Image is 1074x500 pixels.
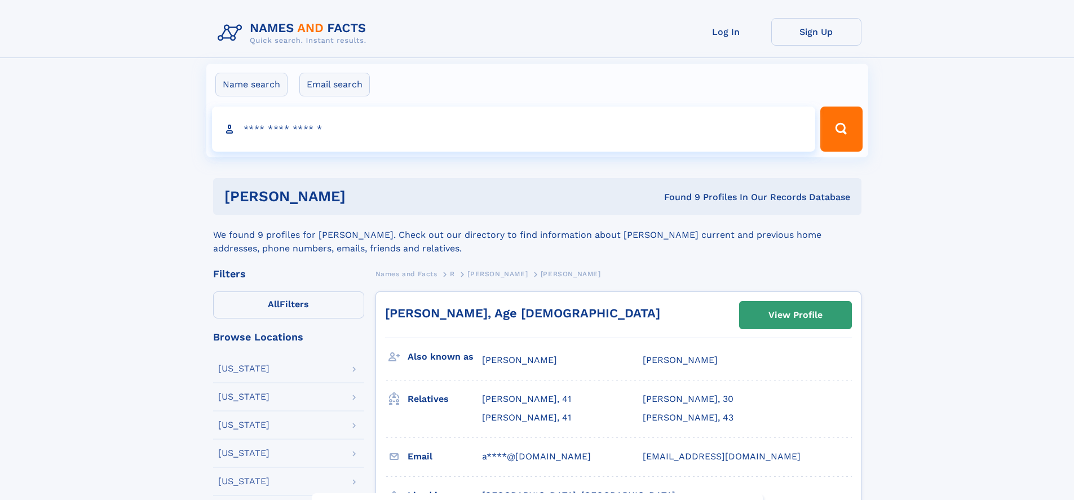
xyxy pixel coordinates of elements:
label: Filters [213,291,364,318]
a: [PERSON_NAME] [467,267,528,281]
a: Log In [681,18,771,46]
div: [US_STATE] [218,421,269,430]
span: R [450,270,455,278]
a: [PERSON_NAME], 30 [643,393,733,405]
span: [PERSON_NAME] [643,355,718,365]
span: [PERSON_NAME] [482,355,557,365]
a: View Profile [740,302,851,329]
a: Names and Facts [375,267,437,281]
div: Found 9 Profiles In Our Records Database [505,191,850,203]
button: Search Button [820,107,862,152]
h3: Relatives [408,390,482,409]
span: [PERSON_NAME] [467,270,528,278]
div: [US_STATE] [218,477,269,486]
a: R [450,267,455,281]
label: Email search [299,73,370,96]
div: We found 9 profiles for [PERSON_NAME]. Check out our directory to find information about [PERSON_... [213,215,861,255]
div: [US_STATE] [218,392,269,401]
span: [EMAIL_ADDRESS][DOMAIN_NAME] [643,451,801,462]
div: [US_STATE] [218,449,269,458]
a: [PERSON_NAME], 41 [482,393,571,405]
h3: Also known as [408,347,482,366]
input: search input [212,107,816,152]
a: [PERSON_NAME], 43 [643,411,733,424]
div: View Profile [768,302,823,328]
span: All [268,299,280,309]
div: Filters [213,269,364,279]
div: Browse Locations [213,332,364,342]
span: [PERSON_NAME] [541,270,601,278]
label: Name search [215,73,288,96]
a: [PERSON_NAME], Age [DEMOGRAPHIC_DATA] [385,306,660,320]
a: Sign Up [771,18,861,46]
h1: [PERSON_NAME] [224,189,505,203]
img: Logo Names and Facts [213,18,375,48]
h3: Email [408,447,482,466]
a: [PERSON_NAME], 41 [482,411,571,424]
div: [US_STATE] [218,364,269,373]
